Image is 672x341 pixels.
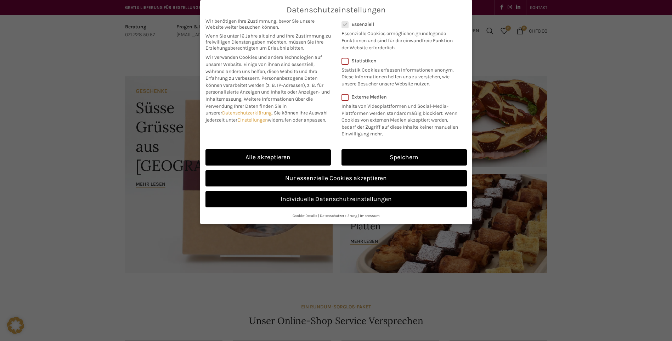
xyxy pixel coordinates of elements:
[287,5,386,15] span: Datenschutzeinstellungen
[293,213,317,218] a: Cookie-Details
[205,54,322,81] span: Wir verwenden Cookies und andere Technologien auf unserer Website. Einige von ihnen sind essenzie...
[341,58,458,64] label: Statistiken
[341,21,458,27] label: Essenziell
[205,149,331,166] a: Alle akzeptieren
[237,117,268,123] a: Einstellungen
[205,110,328,123] span: Sie können Ihre Auswahl jederzeit unter widerrufen oder anpassen.
[205,18,331,30] span: Wir benötigen Ihre Zustimmung, bevor Sie unsere Website weiter besuchen können.
[341,149,467,166] a: Speichern
[341,94,462,100] label: Externe Medien
[341,64,458,88] p: Statistik Cookies erfassen Informationen anonym. Diese Informationen helfen uns zu verstehen, wie...
[341,27,458,51] p: Essenzielle Cookies ermöglichen grundlegende Funktionen und sind für die einwandfreie Funktion de...
[222,110,272,116] a: Datenschutzerklärung
[205,75,330,102] span: Personenbezogene Daten können verarbeitet werden (z. B. IP-Adressen), z. B. für personalisierte A...
[205,96,313,116] span: Weitere Informationen über die Verwendung Ihrer Daten finden Sie in unserer .
[320,213,357,218] a: Datenschutzerklärung
[205,170,467,186] a: Nur essenzielle Cookies akzeptieren
[360,213,380,218] a: Impressum
[205,33,331,51] span: Wenn Sie unter 16 Jahre alt sind und Ihre Zustimmung zu freiwilligen Diensten geben möchten, müss...
[205,191,467,207] a: Individuelle Datenschutzeinstellungen
[341,100,462,138] p: Inhalte von Videoplattformen und Social-Media-Plattformen werden standardmäßig blockiert. Wenn Co...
